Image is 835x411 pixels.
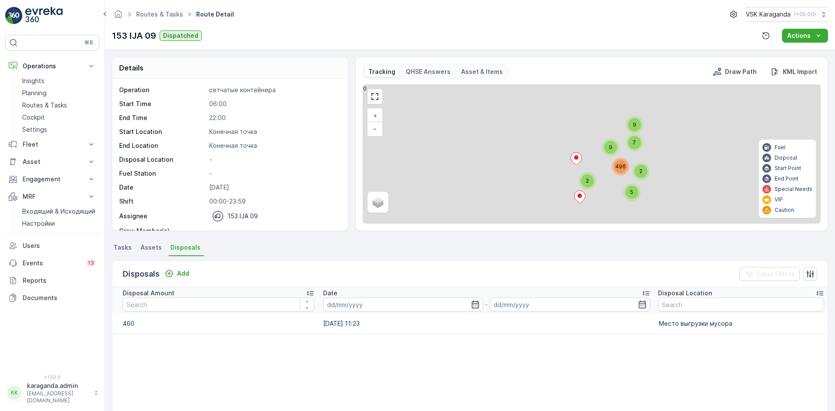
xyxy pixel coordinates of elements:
[602,139,619,156] div: 9
[5,289,99,307] a: Documents
[5,254,99,272] a: Events13
[119,141,206,150] p: End Location
[209,100,339,108] p: 06:00
[782,29,828,43] button: Actions
[209,127,339,136] p: Конечная точка
[27,381,90,390] p: karaganda.admin
[123,268,160,280] p: Disposals
[119,63,144,73] p: Details
[209,114,339,122] p: 22:00
[775,207,794,214] p: Caution
[323,297,484,311] input: dd/mm/yyyy
[794,11,816,18] p: ( +05:00 )
[746,7,828,22] button: VSK Karaganda(+05:00)
[490,297,650,311] input: dd/mm/yyyy
[227,212,258,221] p: 153 IJA 09
[639,168,642,174] span: 2
[209,86,339,94] p: сетчатыe контейнера
[23,62,82,70] p: Operations
[112,29,156,42] p: 153 IJA 09
[775,196,783,203] p: VIP
[163,31,198,40] p: Dispatched
[485,299,488,310] p: -
[633,139,636,146] span: 7
[22,207,95,216] p: Входящий & Исходящий
[27,390,90,404] p: [EMAIL_ADDRESS][DOMAIN_NAME]
[119,127,206,136] p: Start Location
[22,101,67,110] p: Routes & Tasks
[775,186,812,193] p: Special Needs
[19,75,99,87] a: Insights
[209,169,339,178] p: -
[119,114,206,122] p: End Time
[775,165,801,172] p: Start Point
[5,136,99,153] button: Fleet
[88,260,94,267] p: 13
[579,172,596,190] div: 2
[140,243,162,252] span: Assets
[19,87,99,99] a: Planning
[119,197,206,206] p: Shift
[767,67,821,77] button: KML Import
[368,122,381,135] a: Zoom Out
[630,189,633,195] span: 5
[136,10,183,18] a: Routes & Tasks
[209,183,339,192] p: [DATE]
[119,212,147,221] p: Assignee
[586,177,589,184] span: 2
[615,163,626,170] span: 496
[368,109,381,122] a: Zoom In
[84,39,93,46] p: ⌘B
[609,144,612,150] span: 9
[5,381,99,404] button: KKkaraganda.admin[EMAIL_ADDRESS][DOMAIN_NAME]
[19,99,99,111] a: Routes & Tasks
[23,294,96,302] p: Documents
[23,192,82,201] p: MRF
[5,188,99,205] button: MRF
[114,243,132,252] span: Tasks
[373,112,377,119] span: +
[119,86,206,94] p: Operation
[22,77,44,85] p: Insights
[659,319,817,328] p: Место выгрузки мусора
[725,67,757,76] p: Draw Path
[209,155,339,164] p: -
[783,67,817,76] p: KML Import
[633,121,636,128] span: 9
[612,158,629,175] div: 496
[123,319,314,328] p: 460
[775,144,785,151] p: Fuel
[757,270,795,278] p: Clear Filters
[209,227,339,235] p: -
[5,237,99,254] a: Users
[119,169,206,178] p: Fuel Station
[123,289,174,297] p: Disposal Amount
[658,297,824,311] input: Search
[23,259,81,267] p: Events
[775,175,798,182] p: End Point
[160,30,202,41] button: Dispatched
[22,89,47,97] p: Planning
[775,154,797,161] p: Disposal
[461,67,503,76] p: Asset & Items
[23,175,82,184] p: Engagement
[5,272,99,289] a: Reports
[5,57,99,75] button: Operations
[209,197,339,206] p: 00:00-23:59
[119,100,206,108] p: Start Time
[19,111,99,124] a: Cockpit
[739,267,800,281] button: Clear Filters
[209,141,339,150] p: Конечная точка
[5,374,99,380] span: v 1.50.3
[23,140,82,149] p: Fleet
[19,205,99,217] a: Входящий & Исходящий
[746,10,791,19] p: VSK Karaganda
[114,13,123,20] a: Homepage
[161,268,193,279] button: Add
[623,184,641,201] div: 5
[23,276,96,285] p: Reports
[5,7,23,24] img: logo
[22,219,55,228] p: Настройки
[368,193,387,212] a: Layers
[22,125,47,134] p: Settings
